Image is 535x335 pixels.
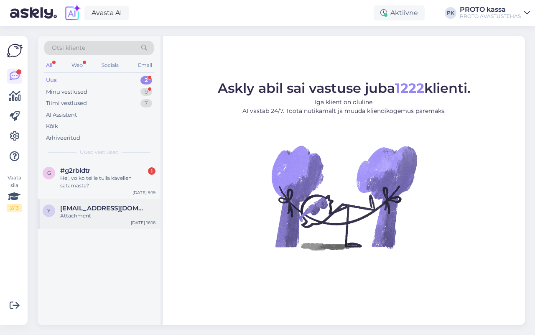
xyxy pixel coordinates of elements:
[60,174,155,189] div: Hei, voiko teille tulla kävellen satamasta?
[60,167,90,174] span: #g2rbldtr
[460,6,530,20] a: PROTO kassaPROTO AVASTUSTEHAS
[140,88,152,96] div: 9
[46,134,80,142] div: Arhiveeritud
[44,60,54,71] div: All
[140,99,152,107] div: 7
[148,167,155,175] div: 1
[7,174,22,212] div: Vaata siia
[100,60,120,71] div: Socials
[132,189,155,196] div: [DATE] 9:19
[47,170,51,176] span: g
[218,98,471,115] p: Iga klient on oluline. AI vastab 24/7. Tööta nutikamalt ja muuda kliendikogemus paremaks.
[395,80,424,96] b: 1222
[136,60,154,71] div: Email
[218,80,471,96] span: Askly abil sai vastuse juba klienti.
[80,148,119,156] span: Uued vestlused
[460,13,521,20] div: PROTO AVASTUSTEHAS
[269,122,419,273] img: No Chat active
[46,99,87,107] div: Tiimi vestlused
[7,204,22,212] div: 2 / 3
[7,43,23,59] img: Askly Logo
[84,6,129,20] a: Avasta AI
[46,88,87,96] div: Minu vestlused
[70,60,84,71] div: Web
[46,76,57,84] div: Uus
[60,212,155,220] div: Attachment
[52,43,85,52] span: Otsi kliente
[60,205,147,212] span: yulyasherba199@gmail.com
[131,220,155,226] div: [DATE] 16:16
[445,7,456,19] div: PK
[46,111,77,119] div: AI Assistent
[374,5,425,20] div: Aktiivne
[46,122,58,130] div: Kõik
[140,76,152,84] div: 2
[47,207,51,214] span: y
[64,4,81,22] img: explore-ai
[460,6,521,13] div: PROTO kassa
